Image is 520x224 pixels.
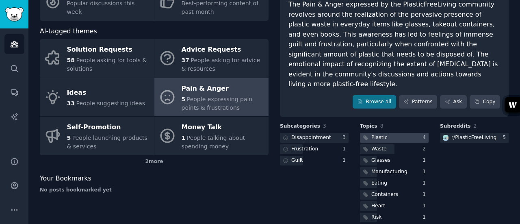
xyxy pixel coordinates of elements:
[76,100,145,107] span: People suggesting ideas
[291,146,318,153] div: Frustration
[291,157,303,164] div: Guilt
[371,134,388,141] div: Plastic
[422,191,429,198] div: 1
[154,78,269,117] a: Pain & Anger5People expressing pain points & frustrations
[67,43,150,57] div: Solution Requests
[440,95,467,109] a: Ask
[422,214,429,221] div: 1
[40,39,154,78] a: Solution Requests58People asking for tools & solutions
[182,82,264,95] div: Pain & Anger
[422,202,429,210] div: 1
[360,178,429,189] a: Eating1
[67,57,147,72] span: People asking for tools & solutions
[342,157,349,164] div: 1
[342,146,349,153] div: 1
[371,180,387,187] div: Eating
[422,146,429,153] div: 2
[360,133,429,143] a: Plastic4
[360,190,429,200] a: Containers1
[182,135,245,150] span: People talking about spending money
[380,123,383,129] span: 8
[422,157,429,164] div: 1
[182,135,186,141] span: 1
[360,167,429,177] a: Manufacturing1
[280,133,349,143] a: Disappointment3
[291,134,331,141] div: Disappointment
[182,57,189,63] span: 37
[422,168,429,176] div: 1
[67,87,145,100] div: Ideas
[67,100,75,107] span: 33
[360,201,429,211] a: Heart1
[371,202,385,210] div: Heart
[360,144,429,154] a: Waste2
[360,156,429,166] a: Glasses1
[422,134,429,141] div: 4
[360,123,377,130] span: Topics
[371,191,398,198] div: Containers
[182,43,264,57] div: Advice Requests
[182,57,260,72] span: People asking for advice & resources
[323,123,326,129] span: 3
[40,187,269,194] div: No posts bookmarked yet
[443,135,448,141] img: PlasticFreeLiving
[40,117,154,155] a: Self-Promotion5People launching products & services
[371,168,407,176] div: Manufacturing
[280,123,320,130] span: Subcategories
[67,135,147,150] span: People launching products & services
[40,78,154,117] a: Ideas33People suggesting ideas
[399,95,437,109] a: Patterns
[371,146,387,153] div: Waste
[40,155,269,168] div: 2 more
[67,135,71,141] span: 5
[182,96,253,111] span: People expressing pain points & frustrations
[353,95,396,109] a: Browse all
[371,214,381,221] div: Risk
[440,133,509,143] a: PlasticFreeLivingr/PlasticFreeLiving5
[40,174,91,184] span: Your Bookmarks
[280,144,349,154] a: Frustration1
[360,213,429,223] a: Risk1
[182,121,264,134] div: Money Talk
[5,7,24,22] img: GummySearch logo
[474,123,477,129] span: 2
[422,180,429,187] div: 1
[154,117,269,155] a: Money Talk1People talking about spending money
[342,134,349,141] div: 3
[371,157,390,164] div: Glasses
[503,134,509,141] div: 5
[470,95,500,109] button: Copy
[440,123,471,130] span: Subreddits
[451,134,496,141] div: r/ PlasticFreeLiving
[182,96,186,102] span: 5
[67,57,75,63] span: 58
[154,39,269,78] a: Advice Requests37People asking for advice & resources
[67,121,150,134] div: Self-Promotion
[40,26,97,37] span: AI-tagged themes
[280,156,349,166] a: Guilt1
